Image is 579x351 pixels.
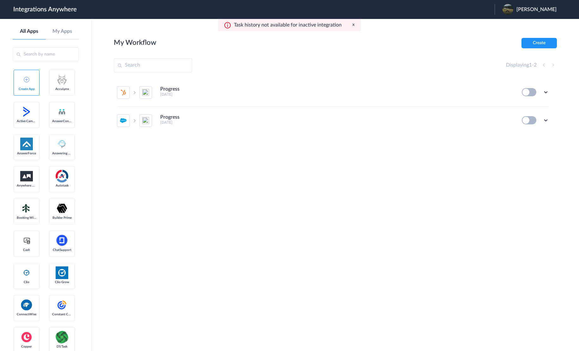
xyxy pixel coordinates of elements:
a: All Apps [13,28,46,34]
span: Builder Prime [52,216,72,220]
img: Answering_service.png [56,138,68,150]
input: Search [114,58,192,72]
img: add-icon.svg [24,77,29,82]
img: constant-contact.svg [56,299,68,311]
span: [PERSON_NAME] [516,7,557,13]
span: DS Task [52,345,72,348]
img: pexels-mrwson-4275885.jpg [503,4,513,15]
h4: Progress [160,86,180,92]
img: builder-prime-logo.svg [56,202,68,215]
h4: Displaying - [506,62,537,68]
span: Constant Contact [52,312,72,316]
span: Clio Grow [52,280,72,284]
img: Clio.jpg [56,266,68,279]
span: AnswerForce [17,152,36,155]
span: 1 [529,62,532,68]
span: AccuLynx [52,87,72,91]
span: Cash [17,248,36,252]
img: connectwise.png [20,299,33,311]
img: clio-logo.svg [23,269,30,277]
button: x [352,22,355,27]
button: Create [521,38,557,48]
img: distributedSource.png [56,331,68,343]
img: Setmore_Logo.svg [20,203,33,214]
span: Clio [17,280,36,284]
span: ConnectWise [17,312,36,316]
img: answerconnect-logo.svg [58,108,66,116]
span: AnswerConnect [52,119,72,123]
img: cash-logo.svg [23,237,31,244]
img: acculynx-logo.svg [56,73,68,86]
h1: Integrations Anywhere [13,6,77,13]
img: autotask.png [56,170,68,182]
span: Active Campaign [17,119,36,123]
span: Create App [17,87,36,91]
span: Copper [17,345,36,348]
span: Answering Service [52,152,72,155]
h4: Progress [160,114,180,120]
a: My Apps [46,28,79,34]
h5: [DATE] [160,120,513,125]
input: Search by name [13,47,79,61]
span: Anywhere Works [17,184,36,187]
h2: My Workflow [114,39,156,47]
span: Autotask [52,184,72,187]
img: chatsupport-icon.svg [56,234,68,247]
span: Booking Widget [17,216,36,220]
span: ChatSupport [52,248,72,252]
img: active-campaign-logo.svg [20,105,33,118]
img: af-app-logo.svg [20,138,33,150]
span: 2 [534,62,537,68]
h5: [DATE] [160,92,513,97]
img: copper-logo.svg [20,331,33,343]
img: aww.png [20,171,33,181]
p: Task history not available for inactive integration [234,22,342,28]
